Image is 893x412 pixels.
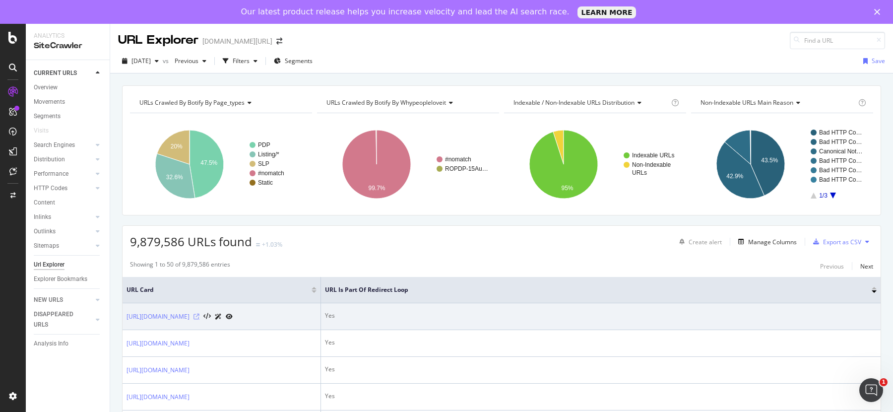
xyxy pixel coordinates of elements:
[819,148,862,155] text: Canonical Not…
[748,238,797,246] div: Manage Columns
[34,82,103,93] a: Overview
[34,183,67,194] div: HTTP Codes
[166,174,183,181] text: 32.6%
[701,98,793,107] span: Non-Indexable URLs Main Reason
[203,313,211,320] button: View HTML Source
[34,295,93,305] a: NEW URLS
[872,57,885,65] div: Save
[276,38,282,45] div: arrow-right-arrow-left
[819,167,862,174] text: Bad HTTP Co…
[34,212,51,222] div: Inlinks
[577,6,637,18] a: LEARN MORE
[34,32,102,40] div: Analytics
[163,57,171,65] span: vs
[790,32,885,49] input: Find a URL
[270,53,317,69] button: Segments
[219,53,261,69] button: Filters
[511,95,669,111] h4: Indexable / Non-Indexable URLs Distribution
[561,185,573,192] text: 95%
[34,68,93,78] a: CURRENT URLS
[34,97,65,107] div: Movements
[325,338,877,347] div: Yes
[34,226,93,237] a: Outlinks
[34,126,59,136] a: Visits
[262,240,282,249] div: +1.03%
[819,129,862,136] text: Bad HTTP Co…
[34,274,87,284] div: Explorer Bookmarks
[513,98,635,107] span: Indexable / Non-Indexable URLs distribution
[325,285,857,294] span: URL is Part of Redirect Loop
[324,95,490,111] h4: URLs Crawled By Botify By whypeopleloveit
[34,154,93,165] a: Distribution
[819,138,862,145] text: Bad HTTP Co…
[34,226,56,237] div: Outlinks
[130,233,252,250] span: 9,879,586 URLs found
[233,57,250,65] div: Filters
[34,169,68,179] div: Performance
[860,262,873,271] div: Next
[34,111,61,122] div: Segments
[34,241,59,251] div: Sitemaps
[860,260,873,272] button: Next
[326,98,446,107] span: URLs Crawled By Botify By whypeopleloveit
[200,159,217,166] text: 47.5%
[819,192,828,199] text: 1/3
[445,165,488,172] text: ROPDP-15Au…
[823,238,861,246] div: Export as CSV
[127,285,309,294] span: URL Card
[256,243,260,246] img: Equal
[34,40,102,52] div: SiteCrawler
[317,121,499,207] svg: A chart.
[226,311,233,322] a: URL Inspection
[880,378,888,386] span: 1
[726,173,743,180] text: 42.9%
[34,260,103,270] a: Url Explorer
[819,176,862,183] text: Bad HTTP Co…
[118,53,163,69] button: [DATE]
[689,238,722,246] div: Create alert
[171,57,198,65] span: Previous
[761,157,778,164] text: 43.5%
[325,365,877,374] div: Yes
[874,9,884,15] div: Close
[699,95,856,111] h4: Non-Indexable URLs Main Reason
[131,57,151,65] span: 2025 Aug. 25th
[215,311,222,322] a: AI Url Details
[34,260,64,270] div: Url Explorer
[820,262,844,271] div: Previous
[325,392,877,401] div: Yes
[820,260,844,272] button: Previous
[34,339,68,349] div: Analysis Info
[734,236,797,248] button: Manage Columns
[325,311,877,320] div: Yes
[258,179,273,186] text: Static
[34,339,103,349] a: Analysis Info
[34,212,93,222] a: Inlinks
[34,97,103,107] a: Movements
[34,198,55,208] div: Content
[34,154,65,165] div: Distribution
[34,295,63,305] div: NEW URLS
[285,57,313,65] span: Segments
[504,121,686,207] svg: A chart.
[127,312,190,322] a: [URL][DOMAIN_NAME]
[171,53,210,69] button: Previous
[859,53,885,69] button: Save
[130,121,312,207] svg: A chart.
[34,309,93,330] a: DISAPPEARED URLS
[193,314,199,320] a: Visit Online Page
[859,378,883,402] iframe: Intercom live chat
[171,143,183,150] text: 20%
[632,161,671,168] text: Non-Indexable
[819,157,862,164] text: Bad HTTP Co…
[34,241,93,251] a: Sitemaps
[369,185,385,192] text: 99.7%
[445,156,471,163] text: #nomatch
[34,68,77,78] div: CURRENT URLS
[118,32,198,49] div: URL Explorer
[127,339,190,348] a: [URL][DOMAIN_NAME]
[809,234,861,250] button: Export as CSV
